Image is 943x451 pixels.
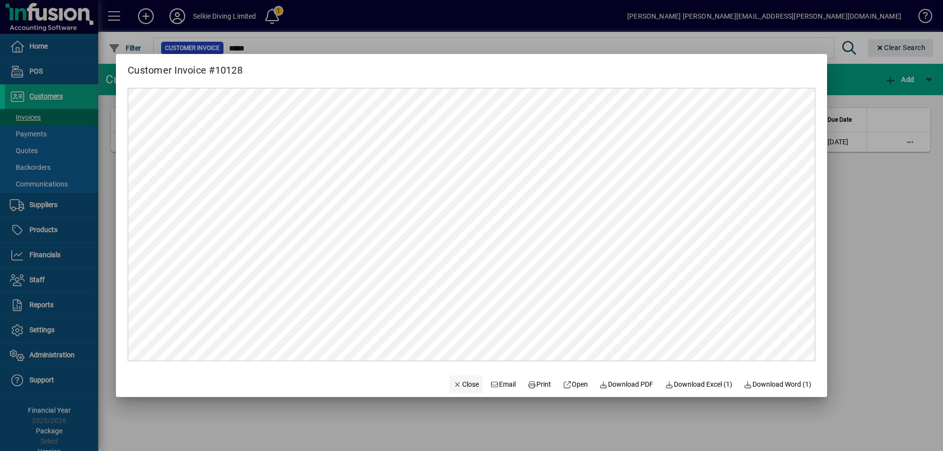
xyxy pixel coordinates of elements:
a: Open [559,375,592,393]
button: Email [487,375,520,393]
a: Download PDF [596,375,658,393]
span: Email [491,379,516,390]
span: Close [453,379,479,390]
span: Download Excel (1) [665,379,732,390]
button: Print [524,375,555,393]
span: Open [563,379,588,390]
button: Download Word (1) [740,375,816,393]
button: Download Excel (1) [661,375,736,393]
span: Print [527,379,551,390]
button: Close [449,375,483,393]
h2: Customer Invoice #10128 [116,54,254,78]
span: Download PDF [600,379,654,390]
span: Download Word (1) [744,379,812,390]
